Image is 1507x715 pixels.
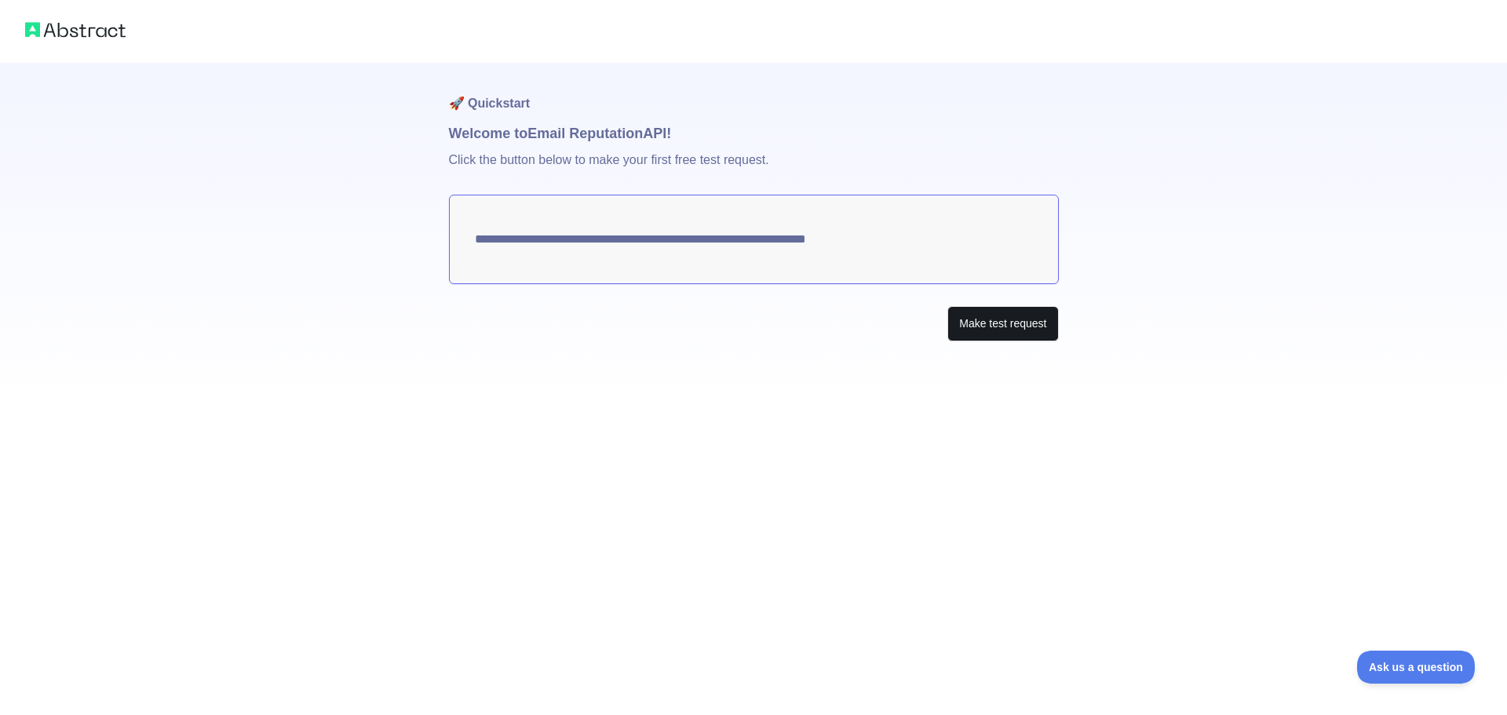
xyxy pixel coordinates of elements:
h1: Welcome to Email Reputation API! [449,122,1059,144]
p: Click the button below to make your first free test request. [449,144,1059,195]
button: Make test request [947,306,1058,341]
iframe: Toggle Customer Support [1357,651,1476,684]
h1: 🚀 Quickstart [449,63,1059,122]
img: Abstract logo [25,19,126,41]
